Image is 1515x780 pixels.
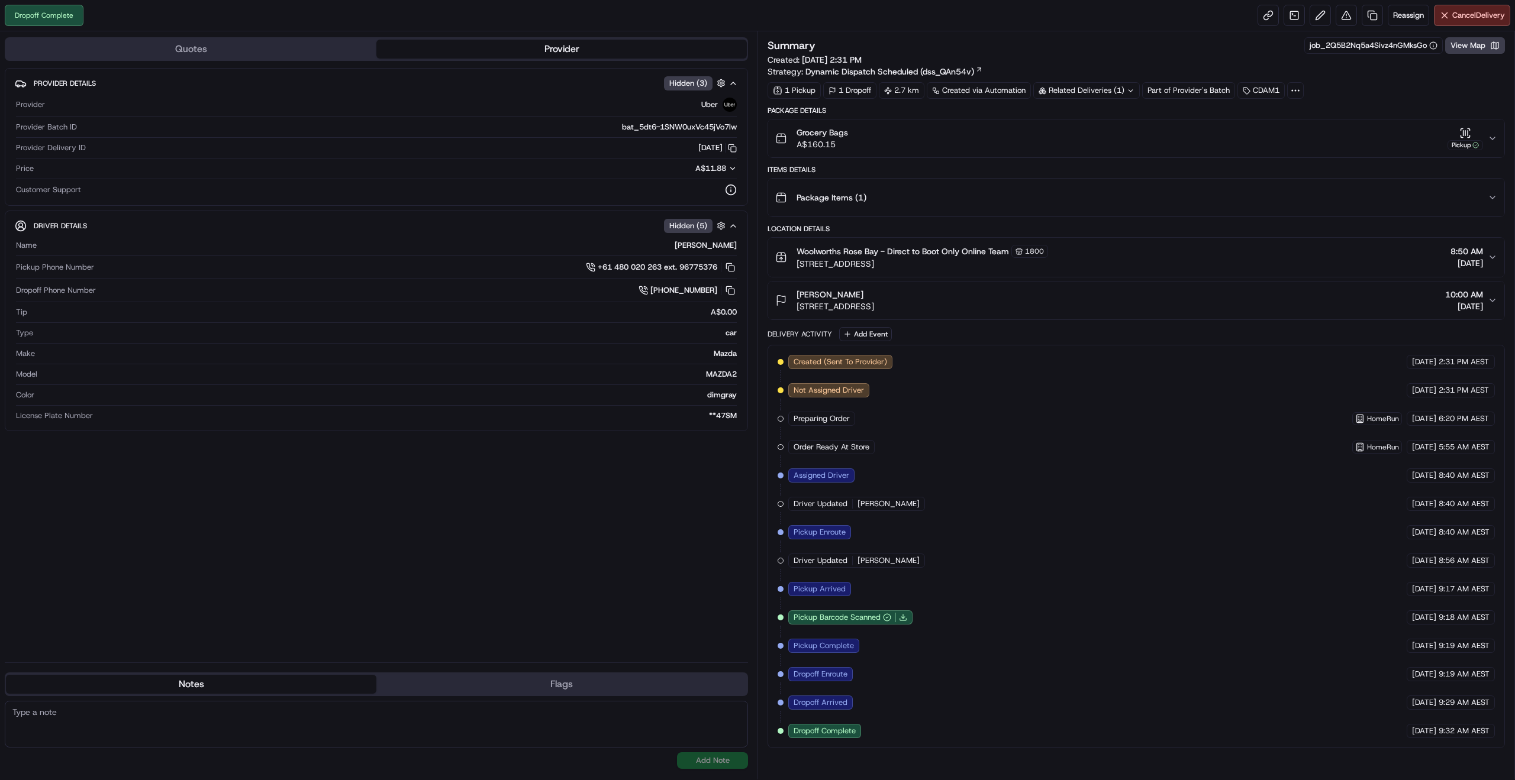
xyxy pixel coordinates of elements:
div: Pickup [1448,140,1483,150]
div: A$0.00 [32,307,737,318]
span: Created (Sent To Provider) [794,357,887,367]
span: Customer Support [16,185,81,195]
span: Hidden ( 5 ) [669,221,707,231]
div: Delivery Activity [768,329,832,339]
div: Strategy: [768,66,983,77]
span: 6:20 PM AEST [1439,413,1489,424]
button: Reassign [1388,5,1429,26]
span: 8:50 AM [1450,245,1483,257]
span: Pickup Phone Number [16,262,94,273]
span: 10:00 AM [1445,289,1483,300]
button: Pickup [1448,127,1483,150]
span: Cancel Delivery [1452,10,1505,21]
span: Driver Updated [794,499,847,509]
a: Created via Automation [927,82,1031,99]
span: 8:40 AM AEST [1439,527,1490,538]
span: Driver Details [34,221,87,231]
span: Created: [768,54,862,66]
span: Make [16,348,35,359]
button: Grocery BagsA$160.15Pickup [768,119,1504,157]
button: Notes [6,675,376,694]
div: 1 Pickup [768,82,821,99]
span: [DATE] [1412,357,1436,367]
span: Provider Details [34,79,96,88]
span: Preparing Order [794,413,850,424]
span: [PERSON_NAME] [858,555,920,566]
span: A$160.15 [797,138,848,150]
span: Dynamic Dispatch Scheduled (dss_QAn54v) [805,66,974,77]
div: 2.7 km [879,82,924,99]
span: Uber [701,99,718,110]
button: [DATE] [698,143,737,153]
span: Woolworths Rose Bay - Direct to Boot Only Online Team [797,245,1009,257]
span: 9:32 AM AEST [1439,726,1490,736]
span: 2:31 PM AEST [1439,385,1489,396]
button: Add Event [839,327,892,341]
span: Driver Updated [794,555,847,566]
span: Pickup Enroute [794,527,846,538]
span: License Plate Number [16,410,93,421]
span: [DATE] 2:31 PM [802,54,862,65]
span: 2:31 PM AEST [1439,357,1489,367]
button: View Map [1445,37,1505,54]
span: Not Assigned Driver [794,385,864,396]
span: [DATE] [1450,257,1483,269]
a: [PHONE_NUMBER] [639,284,737,297]
span: [DATE] [1412,527,1436,538]
span: [DATE] [1412,697,1436,708]
span: 9:17 AM AEST [1439,584,1490,594]
button: job_2Q5B2Nq5a4Sivz4nGMksGo [1310,40,1437,51]
span: A$11.88 [695,163,726,173]
span: [DATE] [1412,442,1436,452]
span: 9:19 AM AEST [1439,640,1490,651]
button: Quotes [6,40,376,59]
div: 1 Dropoff [823,82,876,99]
div: Location Details [768,224,1505,234]
div: car [38,328,737,338]
span: [DATE] [1412,385,1436,396]
h3: Summary [768,40,815,51]
span: [DATE] [1412,470,1436,481]
img: uber-new-logo.jpeg [723,98,737,112]
span: Package Items ( 1 ) [797,192,866,203]
span: Dropoff Arrived [794,697,847,708]
button: Pickup Barcode Scanned [794,612,891,623]
div: dimgray [39,390,737,400]
span: [DATE] [1412,669,1436,679]
span: [DATE] [1412,555,1436,566]
span: 9:29 AM AEST [1439,697,1490,708]
button: A$11.88 [633,163,737,174]
button: Hidden (3) [664,76,729,90]
button: CancelDelivery [1434,5,1510,26]
div: CDAM1 [1237,82,1285,99]
span: [DATE] [1445,300,1483,312]
button: Flags [376,675,747,694]
div: [PERSON_NAME] [41,240,737,251]
span: 1800 [1025,247,1044,256]
span: Dropoff Enroute [794,669,847,679]
span: +61 480 020 263 ext. 96775376 [598,262,717,273]
span: [STREET_ADDRESS] [797,300,874,312]
button: Provider [376,40,747,59]
span: Order Ready At Store [794,442,869,452]
span: 8:40 AM AEST [1439,499,1490,509]
button: Driver DetailsHidden (5) [15,216,738,235]
button: Woolworths Rose Bay - Direct to Boot Only Online Team1800[STREET_ADDRESS]8:50 AM[DATE] [768,238,1504,277]
button: Hidden (5) [664,218,729,233]
div: Items Details [768,165,1505,174]
span: Price [16,163,34,174]
span: Dropoff Complete [794,726,856,736]
span: 9:19 AM AEST [1439,669,1490,679]
span: Name [16,240,37,251]
button: [PERSON_NAME][STREET_ADDRESS]10:00 AM[DATE] [768,281,1504,319]
span: [DATE] [1412,640,1436,651]
div: Mazda [40,348,737,359]
span: Grocery Bags [797,127,848,138]
button: +61 480 020 263 ext. 96775376 [586,261,737,274]
span: Model [16,369,37,380]
span: Pickup Arrived [794,584,846,594]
